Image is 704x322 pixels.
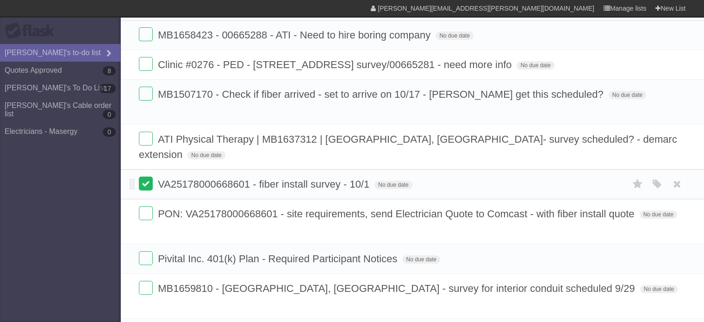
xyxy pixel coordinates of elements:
b: 0 [103,110,116,119]
label: Done [139,206,153,220]
label: Done [139,27,153,41]
span: No due date [187,151,225,159]
b: 17 [99,84,116,93]
span: Clinic #0276 - PED - [STREET_ADDRESS] survey/00665281 - need more info [158,59,514,70]
span: ATI Physical Therapy | MB1637312 | [GEOGRAPHIC_DATA], [GEOGRAPHIC_DATA]- survey scheduled? - dema... [139,133,677,160]
label: Done [139,251,153,265]
label: Done [139,87,153,101]
span: No due date [402,255,440,264]
span: MB1659810 - [GEOGRAPHIC_DATA], [GEOGRAPHIC_DATA] - survey for interior conduit scheduled 9/29 [158,283,637,294]
span: No due date [374,181,412,189]
div: Flask [5,23,60,39]
label: Done [139,57,153,71]
span: Pivital Inc. 401(k) Plan - Required Participant Notices [158,253,399,265]
b: 8 [103,66,116,76]
span: No due date [640,285,678,293]
span: No due date [436,32,473,40]
span: MB1658423 - 00665288 - ATI - Need to hire boring company [158,29,433,41]
span: No due date [609,91,646,99]
span: No due date [517,61,554,69]
span: No due date [640,210,677,219]
span: MB1507170 - Check if fiber arrived - set to arrive on 10/17 - [PERSON_NAME] get this scheduled? [158,88,605,100]
label: Done [139,132,153,145]
span: VA25178000668601 - fiber install survey - 10/1 [158,178,372,190]
label: Done [139,281,153,295]
span: PON: VA25178000668601 - site requirements, send Electrician Quote to Comcast - with fiber install... [158,208,636,220]
label: Done [139,177,153,190]
label: Star task [629,177,647,192]
b: 0 [103,127,116,137]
